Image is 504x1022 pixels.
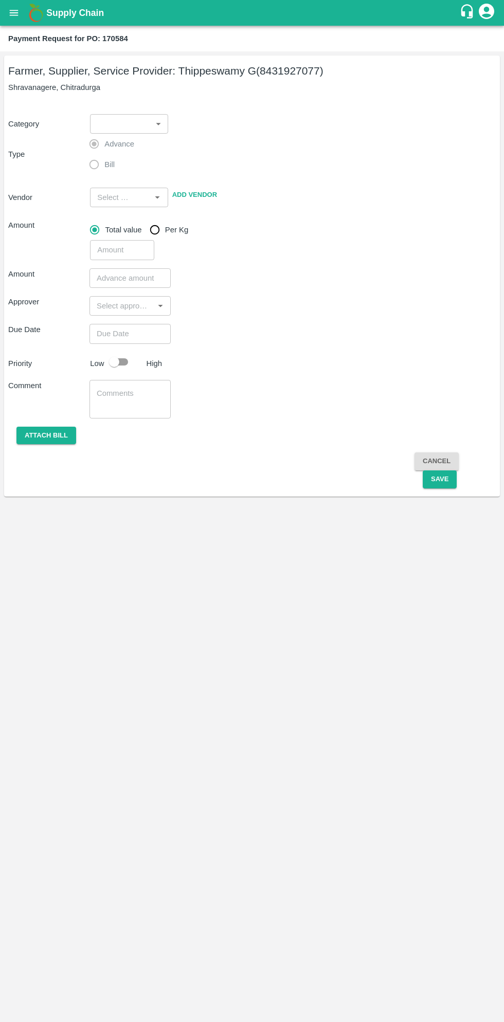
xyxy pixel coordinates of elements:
span: Advance [104,138,134,150]
p: Approver [8,296,89,307]
p: Priority [8,358,86,369]
span: Per Kg [165,224,188,235]
b: Supply Chain [46,8,104,18]
button: Save [423,470,457,488]
a: Supply Chain [46,6,459,20]
div: payment_amount_type [90,220,196,240]
p: Type [8,149,89,160]
p: Low [90,358,104,369]
p: Comment [8,380,89,391]
p: Category [8,118,86,130]
button: Open [151,191,164,204]
input: Choose date [89,324,164,343]
p: Due Date [8,324,89,335]
button: open drawer [2,1,26,25]
p: Shravanagere, Chitradurga [8,82,496,93]
b: Payment Request for PO: 170584 [8,34,128,43]
p: Vendor [8,192,86,203]
div: account of current user [477,2,496,24]
input: Select approver [93,299,151,313]
input: Amount [90,240,154,260]
div: customer-support [459,4,477,22]
span: Bill [104,159,115,170]
img: logo [26,3,46,23]
button: Attach bill [16,427,76,445]
input: Advance amount [89,268,171,288]
h5: Farmer, Supplier, Service Provider: Thippeswamy G (8431927077) [8,64,496,78]
span: Total value [105,224,142,235]
p: High [147,358,163,369]
input: Select Vendor [93,191,134,204]
p: Amount [8,268,89,280]
button: Add Vendor [168,186,221,204]
p: Amount [8,220,86,231]
button: Open [154,299,167,313]
button: Cancel [415,452,459,470]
